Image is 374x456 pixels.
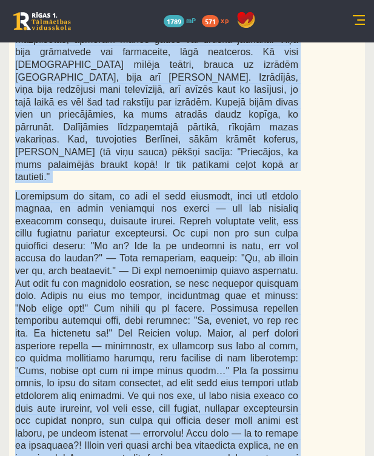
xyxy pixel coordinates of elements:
span: xp [221,15,229,25]
body: Визуальный текстовый редактор, wiswyg-editor-user-answer-47433876923240 [12,12,330,25]
body: Визуальный текстовый редактор, wiswyg-editor-user-answer-47433886389860 [12,12,330,25]
span: 1789 [164,15,184,27]
body: Визуальный текстовый редактор, wiswyg-editor-user-answer-47433878180800 [12,12,330,25]
a: 571 xp [202,15,235,25]
body: Визуальный текстовый редактор, wiswyg-editor-user-answer-47433878917540 [12,12,330,25]
span: mP [186,15,196,25]
body: Визуальный текстовый редактор, wiswyg-editor-user-answer-47433875254860 [12,12,330,25]
a: Rīgas 1. Tālmācības vidusskola [13,12,71,30]
span: Reiz gadījās sevišķi patīkama ceļabiedre — dāma no Kurzemes mazpilsētas, apmēram manos gados vai ... [15,22,298,182]
span: 571 [202,15,219,27]
body: Визуальный текстовый редактор, wiswyg-editor-user-answer-47433876502080 [12,12,330,25]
